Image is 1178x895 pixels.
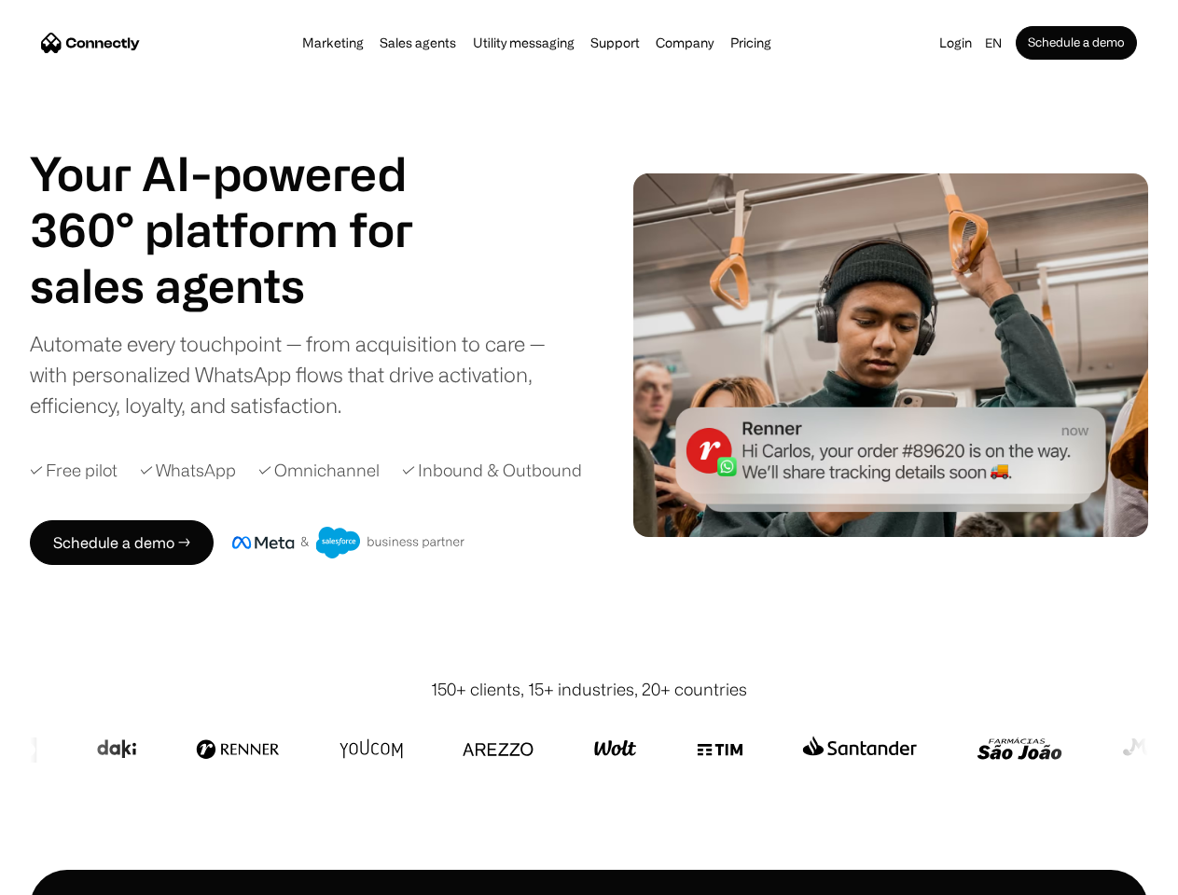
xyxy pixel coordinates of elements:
aside: Language selected: English [19,861,112,888]
div: ✓ Free pilot [30,458,118,483]
a: Schedule a demo → [30,520,214,565]
div: Company [656,30,714,56]
div: ✓ WhatsApp [140,458,236,483]
a: Pricing [725,35,777,50]
a: Sales agents [374,35,462,50]
h1: Your AI-powered 360° platform for [30,145,459,257]
div: 1 of 4 [30,257,459,313]
a: Utility messaging [467,35,580,50]
a: Support [585,35,645,50]
div: carousel [30,257,459,313]
a: home [41,29,140,57]
a: Login [934,30,977,56]
div: ✓ Omnichannel [258,458,380,483]
div: Automate every touchpoint — from acquisition to care — with personalized WhatsApp flows that driv... [30,328,582,420]
img: Meta and Salesforce business partner badge. [232,527,465,558]
div: 150+ clients, 15+ industries, 20+ countries [431,677,747,702]
ul: Language list [37,862,112,888]
a: Marketing [297,35,369,50]
div: Company [650,30,719,56]
div: en [977,30,1016,56]
a: Schedule a demo [1016,26,1137,60]
h1: sales agents [30,257,459,313]
div: en [985,30,1002,56]
div: ✓ Inbound & Outbound [402,458,582,483]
